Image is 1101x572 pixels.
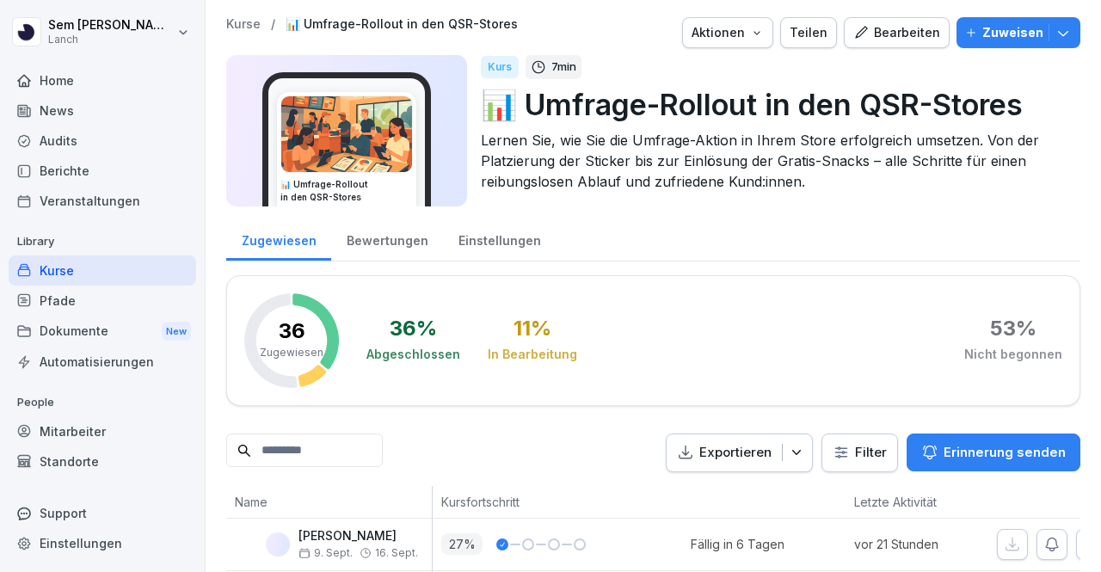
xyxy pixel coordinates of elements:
p: Zugewiesen [260,345,323,360]
a: Audits [9,126,196,156]
div: 11 % [514,318,551,339]
p: 27 % [441,533,483,555]
button: Bearbeiten [844,17,950,48]
p: [PERSON_NAME] [298,529,418,544]
button: Exportieren [666,434,813,472]
p: Sem [PERSON_NAME] [48,18,174,33]
a: Standorte [9,446,196,477]
p: 36 [279,321,305,341]
div: New [162,322,191,341]
div: Aktionen [692,23,764,42]
a: Pfade [9,286,196,316]
a: Einstellungen [9,528,196,558]
a: Zugewiesen [226,217,331,261]
span: 9. Sept. [298,547,353,559]
div: Filter [833,444,887,461]
p: vor 21 Stunden [854,535,975,553]
p: / [271,17,275,32]
p: People [9,389,196,416]
p: Kursfortschritt [441,493,682,511]
div: Kurs [481,56,519,78]
div: Bearbeiten [853,23,940,42]
p: Lanch [48,34,174,46]
div: Support [9,498,196,528]
button: Teilen [780,17,837,48]
div: Dokumente [9,316,196,348]
p: Name [235,493,423,511]
span: 16. Sept. [375,547,418,559]
p: Zuweisen [982,23,1043,42]
p: 📊 Umfrage-Rollout in den QSR-Stores [481,83,1067,126]
p: 7 min [551,58,576,76]
a: Bewertungen [331,217,443,261]
h3: 📊 Umfrage-Rollout in den QSR-Stores [280,178,413,204]
button: Filter [822,434,897,471]
button: Erinnerung senden [907,434,1080,471]
a: Berichte [9,156,196,186]
a: News [9,95,196,126]
div: In Bearbeitung [488,346,577,363]
a: Kurse [9,255,196,286]
a: DokumenteNew [9,316,196,348]
a: 📊 Umfrage-Rollout in den QSR-Stores [286,17,518,32]
div: 53 % [990,318,1036,339]
div: 36 % [390,318,437,339]
div: Fällig in 6 Tagen [691,535,784,553]
div: Abgeschlossen [366,346,460,363]
a: Einstellungen [443,217,556,261]
a: Mitarbeiter [9,416,196,446]
a: Kurse [226,17,261,32]
p: Library [9,228,196,255]
div: Nicht begonnen [964,346,1062,363]
p: Letzte Aktivität [854,493,966,511]
div: Teilen [790,23,827,42]
p: Exportieren [699,443,772,463]
a: Home [9,65,196,95]
a: Automatisierungen [9,347,196,377]
p: Erinnerung senden [944,443,1066,462]
button: Aktionen [682,17,773,48]
button: Zuweisen [956,17,1080,48]
p: Lernen Sie, wie Sie die Umfrage-Aktion in Ihrem Store erfolgreich umsetzen. Von der Platzierung d... [481,130,1067,192]
img: micnv0ymr61u2o0zgun0bp1a.png [281,96,412,172]
a: Veranstaltungen [9,186,196,216]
